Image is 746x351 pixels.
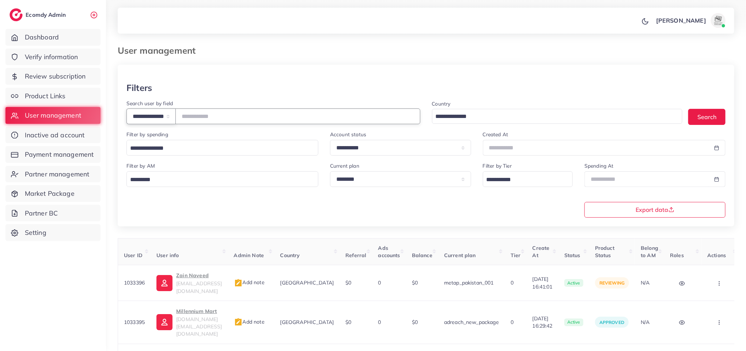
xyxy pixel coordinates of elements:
[176,271,222,280] p: Zain Naveed
[126,140,318,156] div: Search for option
[25,52,78,62] span: Verify information
[378,245,400,259] span: Ads accounts
[432,109,683,124] div: Search for option
[564,252,580,259] span: Status
[595,245,614,259] span: Product Status
[345,279,351,286] span: $0
[156,271,222,295] a: Zain Naveed[EMAIL_ADDRESS][DOMAIN_NAME]
[5,185,101,202] a: Market Package
[652,13,728,28] a: [PERSON_NAME]avatar
[25,209,58,218] span: Partner BC
[5,205,101,222] a: Partner BC
[533,245,550,259] span: Create At
[711,13,726,28] img: avatar
[378,279,381,286] span: 0
[176,280,222,294] span: [EMAIL_ADDRESS][DOMAIN_NAME]
[345,252,366,259] span: Referral
[25,33,59,42] span: Dashboard
[5,127,101,144] a: Inactive ad account
[126,100,173,107] label: Search user by field
[156,275,173,291] img: ic-user-info.36bf1079.svg
[25,169,90,179] span: Partner management
[126,171,318,187] div: Search for option
[156,252,179,259] span: User info
[641,279,650,286] span: N/A
[126,83,152,93] h3: Filters
[433,111,673,122] input: Search for option
[511,319,514,325] span: 0
[641,319,650,325] span: N/A
[118,45,201,56] h3: User management
[432,100,451,107] label: Country
[444,252,476,259] span: Current plan
[25,130,85,140] span: Inactive ad account
[26,11,68,18] h2: Ecomdy Admin
[156,314,173,330] img: ic-user-info.36bf1079.svg
[707,252,726,259] span: Actions
[128,174,309,186] input: Search for option
[280,319,334,325] span: [GEOGRAPHIC_DATA]
[5,107,101,124] a: User management
[234,318,243,327] img: admin_note.cdd0b510.svg
[444,319,499,325] span: adreach_new_package
[599,320,624,325] span: approved
[511,252,521,259] span: Tier
[10,8,23,21] img: logo
[128,143,309,154] input: Search for option
[5,29,101,46] a: Dashboard
[5,68,101,85] a: Review subscription
[25,150,94,159] span: Payment management
[25,228,46,237] span: Setting
[25,111,81,120] span: User management
[5,146,101,163] a: Payment management
[5,88,101,104] a: Product Links
[330,162,359,169] label: Current plan
[412,319,418,325] span: $0
[25,72,86,81] span: Review subscription
[280,252,300,259] span: Country
[5,224,101,241] a: Setting
[234,279,243,287] img: admin_note.cdd0b510.svg
[483,171,573,187] div: Search for option
[234,252,264,259] span: Admin Note
[5,166,101,183] a: Partner management
[412,279,418,286] span: $0
[483,162,512,169] label: Filter by Tier
[483,131,508,138] label: Created At
[533,315,553,330] span: [DATE] 16:29:42
[599,280,625,286] span: reviewing
[124,279,145,286] span: 1033396
[234,279,265,286] span: Add note
[156,307,222,338] a: Millennium Mart[DOMAIN_NAME][EMAIL_ADDRESS][DOMAIN_NAME]
[656,16,706,25] p: [PERSON_NAME]
[126,162,155,169] label: Filter by AM
[670,252,684,259] span: Roles
[176,307,222,316] p: Millennium Mart
[5,49,101,65] a: Verify information
[533,275,553,290] span: [DATE] 16:41:01
[345,319,351,325] span: $0
[511,279,514,286] span: 0
[25,189,75,198] span: Market Package
[25,91,66,101] span: Product Links
[234,318,265,325] span: Add note
[564,318,583,327] span: active
[280,279,334,286] span: [GEOGRAPHIC_DATA]
[584,162,614,169] label: Spending At
[124,319,145,325] span: 1033395
[444,279,494,286] span: metap_pakistan_001
[584,202,726,218] button: Export data
[126,131,168,138] label: Filter by spending
[330,131,366,138] label: Account status
[176,316,222,337] span: [DOMAIN_NAME][EMAIL_ADDRESS][DOMAIN_NAME]
[636,207,674,213] span: Export data
[641,245,658,259] span: Belong to AM
[688,109,726,125] button: Search
[564,279,583,287] span: active
[124,252,143,259] span: User ID
[484,174,563,186] input: Search for option
[378,319,381,325] span: 0
[10,8,68,21] a: logoEcomdy Admin
[412,252,432,259] span: Balance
